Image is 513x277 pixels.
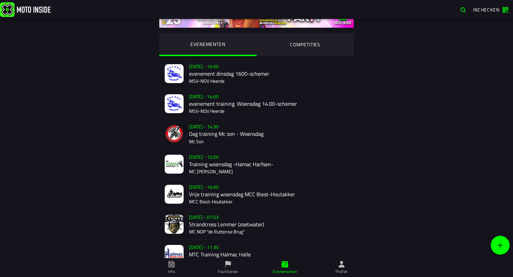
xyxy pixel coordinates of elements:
[159,240,354,270] a: event-image[DATE] - 11:30MTC Training Halmac Halle[PERSON_NAME]
[165,155,184,174] img: event-image
[159,179,354,209] a: event-image[DATE] - 16:00Vrije training woensdag MCC Biest-HoutakkerMCC Biest-Houtakker
[335,269,348,275] ion-label: Profiel
[168,269,175,275] ion-label: Info
[165,185,184,204] img: event-image
[165,124,184,143] img: event-image
[165,215,184,234] img: event-image
[165,64,184,83] img: event-image
[473,6,500,13] span: Inchecken
[165,94,184,113] img: event-image
[159,149,354,179] a: event-image[DATE] - 15:00Training woensdag -Hamac Harfsen-MC [PERSON_NAME]
[470,4,512,15] a: Inchecken
[159,119,354,149] a: event-image[DATE] - 14:30Dag training Mc son - WoensdagMc Son
[159,89,354,119] a: event-image[DATE] - 14:00evenement training. Woensdag 14.00-schemerMSV-NOV Heerde
[159,59,354,89] a: event-image[DATE] - 16:00evenement dinsdag 1600-schemerMSV-NOV Heerde
[218,269,238,275] ion-label: Faciliteiten
[165,245,184,264] img: event-image
[159,209,354,240] a: event-image[DATE] - 07:53Strandcross Lemmer (zoetwater)MC NOP "de Ruttense Brug"
[273,269,297,275] ion-label: Evenementen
